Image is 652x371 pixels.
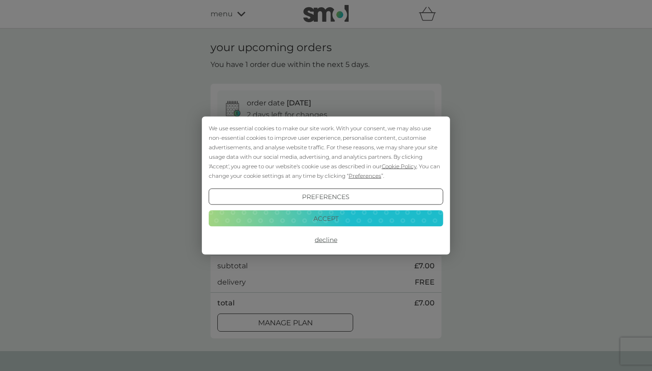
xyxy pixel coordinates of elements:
[202,117,450,255] div: Cookie Consent Prompt
[209,210,443,226] button: Accept
[209,124,443,181] div: We use essential cookies to make our site work. With your consent, we may also use non-essential ...
[209,232,443,248] button: Decline
[349,172,381,179] span: Preferences
[382,163,417,170] span: Cookie Policy
[209,189,443,205] button: Preferences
